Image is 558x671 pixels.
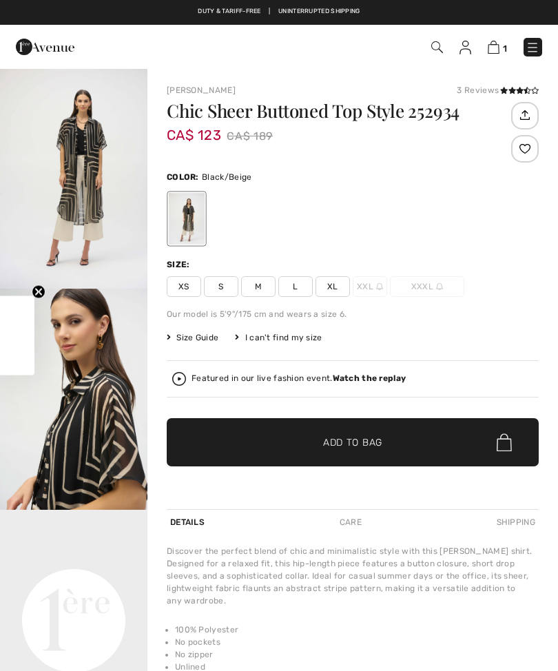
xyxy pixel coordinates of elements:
[175,623,539,636] li: 100% Polyester
[16,33,74,61] img: 1ère Avenue
[169,193,205,245] div: Black/Beige
[241,276,276,297] span: M
[227,126,273,147] span: CA$ 189
[336,510,365,535] div: Care
[503,43,507,54] span: 1
[167,113,221,143] span: CA$ 123
[376,283,383,290] img: ring-m.svg
[390,276,464,297] span: XXXL
[175,648,539,661] li: No zipper
[167,85,236,95] a: [PERSON_NAME]
[167,102,508,120] h1: Chic Sheer Buttoned Top Style 252934
[493,510,539,535] div: Shipping
[167,510,208,535] div: Details
[167,258,193,271] div: Size:
[526,41,539,54] img: Menu
[497,433,512,451] img: Bag.svg
[278,276,313,297] span: L
[513,103,536,127] img: Share
[167,418,539,466] button: Add to Bag
[316,276,350,297] span: XL
[333,373,406,383] strong: Watch the replay
[235,331,322,344] div: I can't find my size
[459,41,471,54] img: My Info
[167,172,199,182] span: Color:
[192,374,406,383] div: Featured in our live fashion event.
[202,172,251,182] span: Black/Beige
[353,276,387,297] span: XXL
[167,331,218,344] span: Size Guide
[488,39,507,55] a: 1
[16,39,74,52] a: 1ère Avenue
[32,285,45,299] button: Close teaser
[167,276,201,297] span: XS
[204,276,238,297] span: S
[457,84,539,96] div: 3 Reviews
[323,435,382,450] span: Add to Bag
[431,41,443,53] img: Search
[488,41,499,54] img: Shopping Bag
[175,636,539,648] li: No pockets
[167,308,539,320] div: Our model is 5'9"/175 cm and wears a size 6.
[167,545,539,607] div: Discover the perfect blend of chic and minimalistic style with this [PERSON_NAME] shirt. Designed...
[436,283,443,290] img: ring-m.svg
[172,372,186,386] img: Watch the replay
